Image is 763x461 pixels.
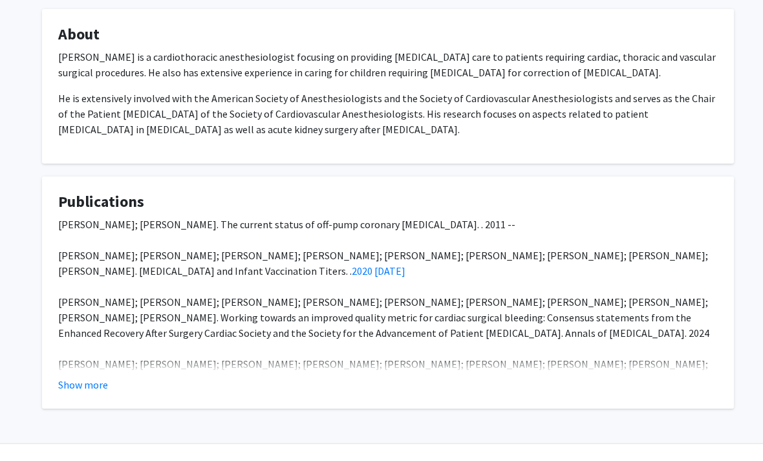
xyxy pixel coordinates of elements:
p: [PERSON_NAME] is a cardiothoracic anesthesiologist focusing on providing [MEDICAL_DATA] care to p... [58,49,718,80]
a: 2020 [DATE] [352,264,405,277]
button: Show more [58,377,108,392]
h4: About [58,25,718,44]
iframe: Chat [10,403,55,451]
p: He is extensively involved with the American Society of Anesthesiologists and the Society of Card... [58,91,718,137]
h4: Publications [58,193,718,211]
